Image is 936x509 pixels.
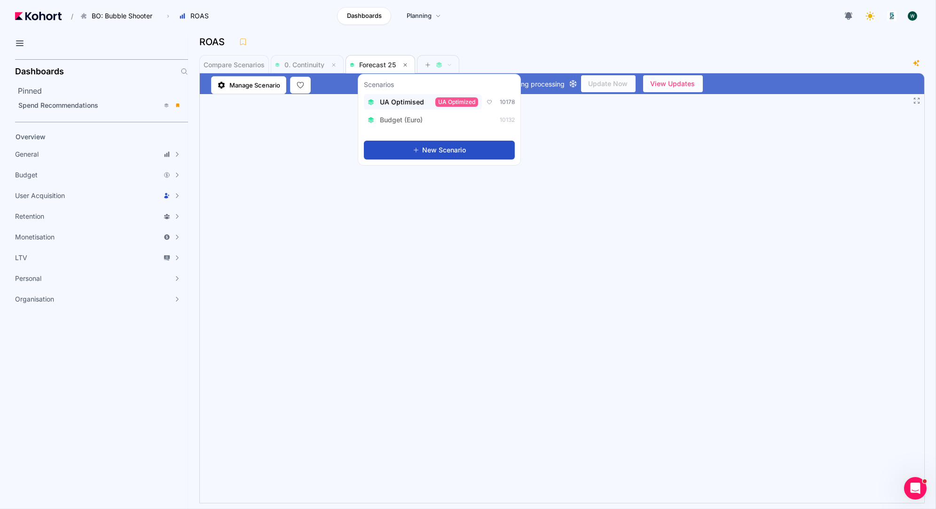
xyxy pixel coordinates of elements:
[651,77,695,91] span: View Updates
[359,61,396,69] span: Forecast 25
[190,11,209,21] span: ROAS
[364,112,432,127] button: Budget (Euro)
[15,170,38,180] span: Budget
[15,232,55,242] span: Monetisation
[337,7,391,25] a: Dashboards
[15,98,185,112] a: Spend Recommendations
[16,133,46,141] span: Overview
[229,80,280,90] span: Manage Scenario
[364,94,482,110] button: UA OptimisedUA Optimized
[63,11,73,21] span: /
[18,85,188,96] h2: Pinned
[407,11,432,21] span: Planning
[15,191,65,200] span: User Acquisition
[75,8,162,24] button: BO: Bubble Shooter
[15,212,44,221] span: Retention
[199,37,230,47] h3: ROAS
[12,130,172,144] a: Overview
[284,61,324,69] span: 0. Continuity
[500,116,515,124] span: 10132
[364,80,394,91] h3: Scenarios
[380,115,423,125] span: Budget (Euro)
[380,97,424,107] span: UA Optimised
[887,11,897,21] img: logo_logo_images_1_20240607072359498299_20240828135028712857.jpeg
[92,11,152,21] span: BO: Bubble Shooter
[15,12,62,20] img: Kohort logo
[18,101,98,109] span: Spend Recommendations
[174,8,219,24] button: ROAS
[435,97,478,107] span: UA Optimized
[347,11,382,21] span: Dashboards
[15,253,27,262] span: LTV
[422,145,466,155] span: New Scenario
[15,294,54,304] span: Organisation
[500,98,515,106] span: 10178
[15,274,41,283] span: Personal
[904,477,927,500] iframe: Intercom live chat
[913,97,920,104] button: Fullscreen
[643,75,703,92] button: View Updates
[165,12,171,20] span: ›
[204,62,265,68] span: Compare Scenarios
[15,67,64,76] h2: Dashboards
[211,76,286,94] a: Manage Scenario
[15,150,39,159] span: General
[397,7,451,25] a: Planning
[364,141,515,159] button: New Scenario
